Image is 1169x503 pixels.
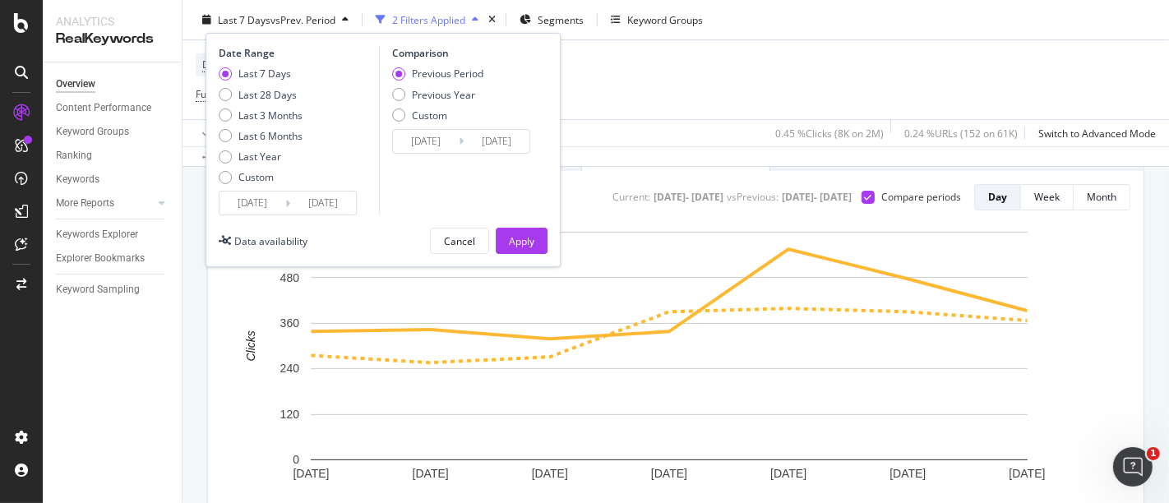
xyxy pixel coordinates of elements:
[1038,126,1156,140] div: Switch to Advanced Mode
[290,192,356,215] input: End Date
[412,108,447,122] div: Custom
[654,190,723,204] div: [DATE] - [DATE]
[56,195,154,212] a: More Reports
[392,12,465,26] div: 2 Filters Applied
[485,12,499,28] div: times
[238,170,274,184] div: Custom
[1147,447,1160,460] span: 1
[293,467,329,480] text: [DATE]
[392,87,483,101] div: Previous Year
[219,46,375,60] div: Date Range
[369,7,485,33] button: 2 Filters Applied
[412,67,483,81] div: Previous Period
[393,130,459,153] input: Start Date
[270,12,335,26] span: vs Prev. Period
[1009,467,1045,480] text: [DATE]
[727,190,779,204] div: vs Previous :
[509,233,534,247] div: Apply
[219,67,303,81] div: Last 7 Days
[234,233,307,247] div: Data availability
[770,467,806,480] text: [DATE]
[280,408,300,421] text: 120
[56,99,170,117] a: Content Performance
[775,126,884,140] div: 0.45 % Clicks ( 8K on 2M )
[1032,120,1156,146] button: Switch to Advanced Mode
[293,453,299,466] text: 0
[413,467,449,480] text: [DATE]
[218,12,270,26] span: Last 7 Days
[904,126,1018,140] div: 0.24 % URLs ( 152 on 61K )
[1113,447,1153,487] iframe: Intercom live chat
[56,171,99,188] div: Keywords
[56,226,138,243] div: Keywords Explorer
[219,129,303,143] div: Last 6 Months
[627,12,703,26] div: Keyword Groups
[196,87,232,101] span: Full URL
[219,108,303,122] div: Last 3 Months
[196,120,243,146] button: Apply
[532,467,568,480] text: [DATE]
[244,330,257,361] text: Clicks
[56,226,170,243] a: Keywords Explorer
[56,123,170,141] a: Keyword Groups
[412,87,475,101] div: Previous Year
[56,171,170,188] a: Keywords
[1074,184,1130,210] button: Month
[238,108,303,122] div: Last 3 Months
[56,99,151,117] div: Content Performance
[238,150,281,164] div: Last Year
[280,271,300,284] text: 480
[219,192,285,215] input: Start Date
[392,67,483,81] div: Previous Period
[238,87,297,101] div: Last 28 Days
[430,228,489,254] button: Cancel
[651,467,687,480] text: [DATE]
[464,130,529,153] input: End Date
[56,123,129,141] div: Keyword Groups
[1021,184,1074,210] button: Week
[881,190,961,204] div: Compare periods
[782,190,852,204] div: [DATE] - [DATE]
[538,12,584,26] span: Segments
[56,195,114,212] div: More Reports
[496,228,548,254] button: Apply
[56,250,170,267] a: Explorer Bookmarks
[56,281,140,298] div: Keyword Sampling
[889,467,926,480] text: [DATE]
[974,184,1021,210] button: Day
[202,58,233,72] span: Device
[280,362,300,376] text: 240
[392,108,483,122] div: Custom
[280,316,300,330] text: 360
[444,233,475,247] div: Cancel
[513,7,590,33] button: Segments
[196,7,355,33] button: Last 7 DaysvsPrev. Period
[238,67,291,81] div: Last 7 Days
[238,129,303,143] div: Last 6 Months
[56,147,170,164] a: Ranking
[219,87,303,101] div: Last 28 Days
[1034,190,1060,204] div: Week
[392,46,535,60] div: Comparison
[56,76,95,93] div: Overview
[219,170,303,184] div: Custom
[604,7,709,33] button: Keyword Groups
[56,76,170,93] a: Overview
[56,13,169,30] div: Analytics
[1087,190,1116,204] div: Month
[612,190,650,204] div: Current:
[56,281,170,298] a: Keyword Sampling
[56,250,145,267] div: Explorer Bookmarks
[56,30,169,48] div: RealKeywords
[219,150,303,164] div: Last Year
[56,147,92,164] div: Ranking
[988,190,1007,204] div: Day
